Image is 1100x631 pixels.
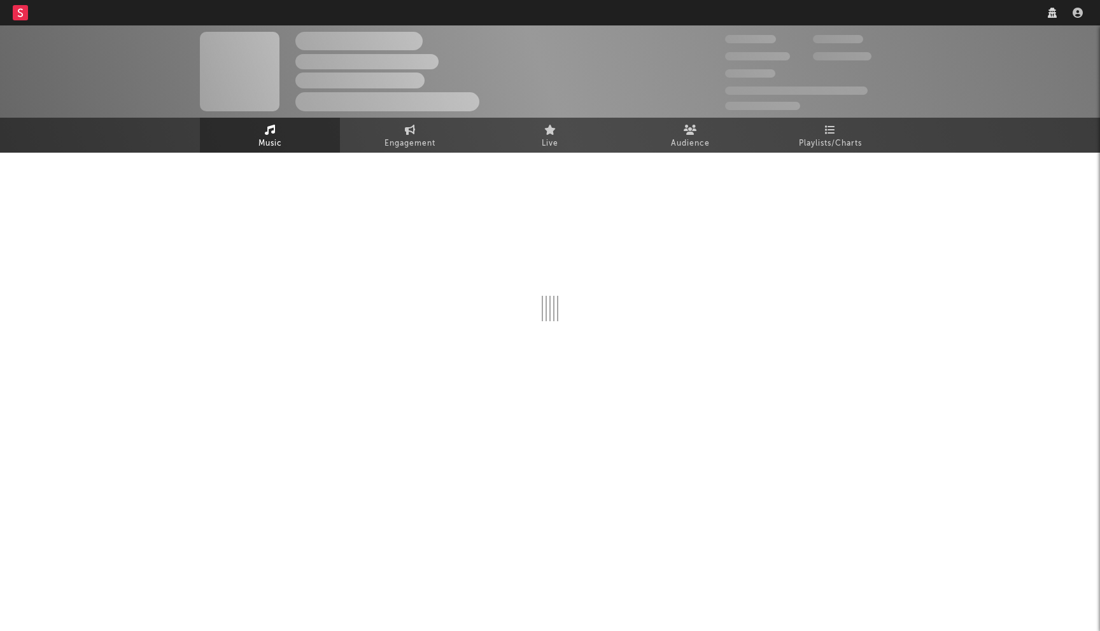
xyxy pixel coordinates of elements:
a: Playlists/Charts [760,118,900,153]
span: Audience [671,136,710,151]
span: Music [258,136,282,151]
span: 50,000,000 Monthly Listeners [725,87,868,95]
a: Music [200,118,340,153]
span: 300,000 [725,35,776,43]
span: 50,000,000 [725,52,790,60]
span: Live [542,136,558,151]
a: Live [480,118,620,153]
span: 1,000,000 [813,52,871,60]
span: 100,000 [725,69,775,78]
span: Jump Score: 85.0 [725,102,800,110]
span: 100,000 [813,35,863,43]
span: Playlists/Charts [799,136,862,151]
span: Engagement [384,136,435,151]
a: Engagement [340,118,480,153]
a: Audience [620,118,760,153]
